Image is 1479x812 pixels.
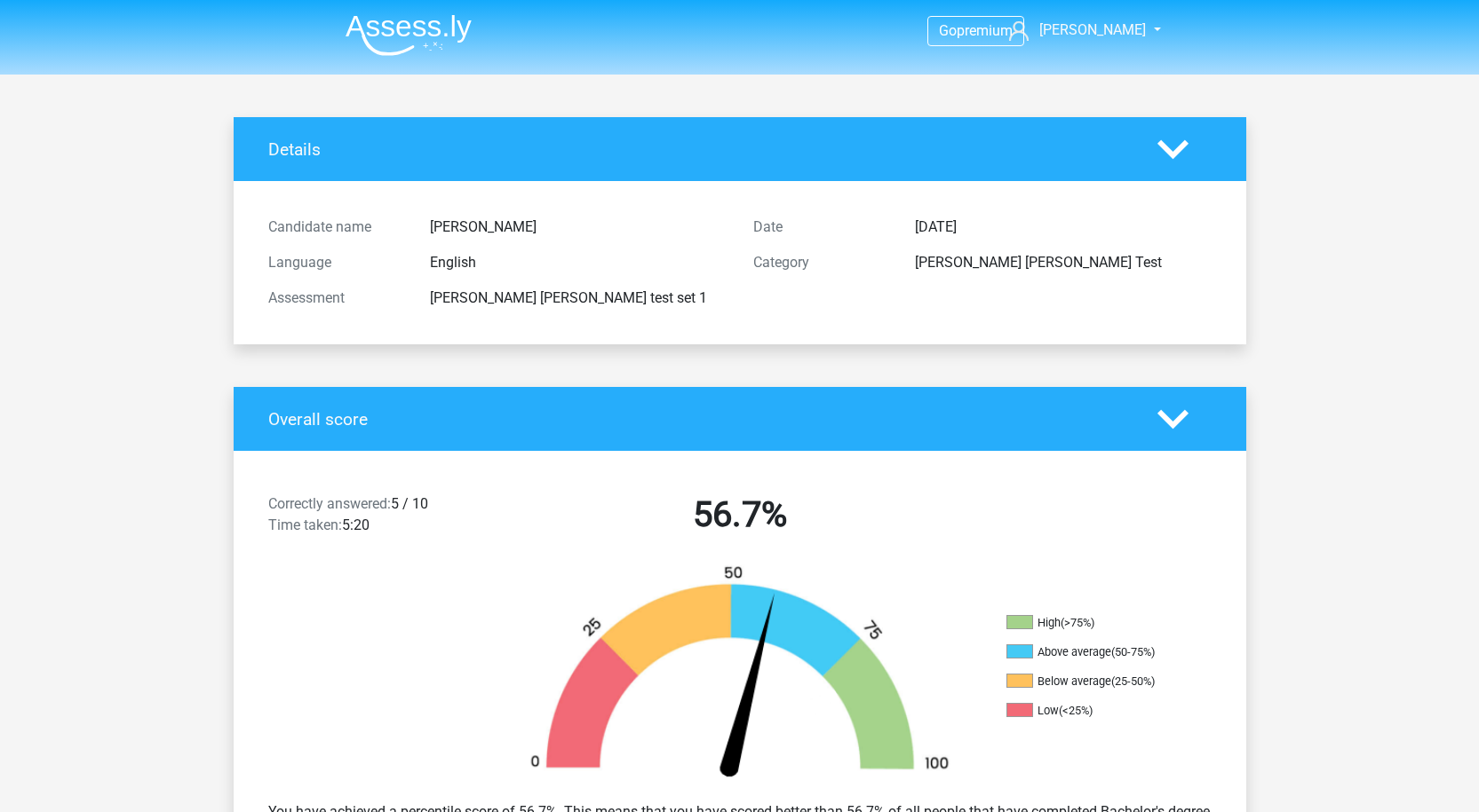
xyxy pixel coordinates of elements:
div: (<25%) [1059,704,1093,717]
span: Correctly answered: [268,495,391,512]
div: (>75%) [1061,616,1094,629]
a: Gopremium [928,19,1023,43]
span: [PERSON_NAME] [1039,21,1146,38]
div: Category [740,252,902,273]
img: 57.25fd9e270242.png [500,564,980,787]
div: [PERSON_NAME] [417,217,740,238]
span: premium [957,22,1013,39]
h4: Overall score [268,409,1131,430]
img: Assessly [346,14,472,56]
div: Language [255,252,417,273]
div: Candidate name [255,217,417,238]
div: Date [740,217,902,238]
li: Above average [1006,644,1184,660]
div: [DATE] [902,217,1225,238]
div: Assessment [255,288,417,309]
h2: 56.7% [511,493,969,536]
h4: Details [268,139,1131,160]
a: [PERSON_NAME] [1002,20,1148,41]
li: Low [1006,703,1184,719]
div: [PERSON_NAME] [PERSON_NAME] test set 1 [417,288,740,309]
div: (50-75%) [1111,645,1155,658]
div: (25-50%) [1111,674,1155,688]
span: Go [939,22,957,39]
div: 5 / 10 5:20 [255,493,497,543]
li: Below average [1006,674,1184,690]
span: Time taken: [268,516,342,533]
li: High [1006,615,1184,631]
div: English [417,252,740,273]
div: [PERSON_NAME] [PERSON_NAME] Test [902,252,1225,273]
